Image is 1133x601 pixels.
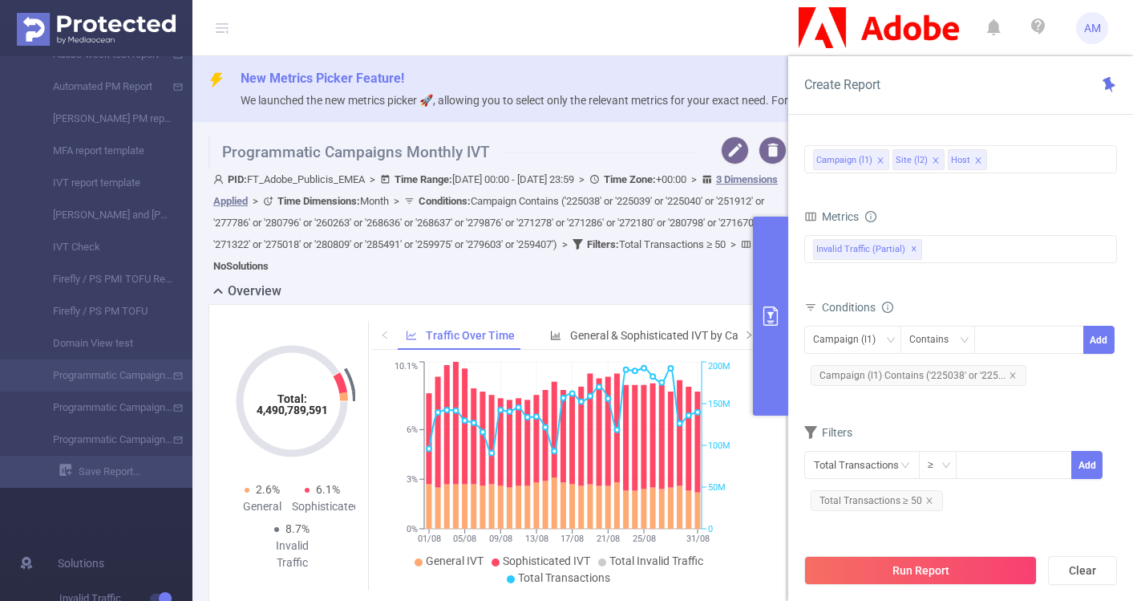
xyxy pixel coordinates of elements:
[395,362,418,372] tspan: 10.1%
[32,424,173,456] a: Programmatic Campaigns Monthly Blocked
[1083,326,1115,354] button: Add
[395,173,452,185] b: Time Range:
[419,195,471,207] b: Conditions :
[232,498,292,515] div: General
[804,210,859,223] span: Metrics
[32,392,173,424] a: Programmatic Campaigns Monthly MFA
[228,173,247,185] b: PID:
[426,329,515,342] span: Traffic Over Time
[208,136,698,169] h1: Programmatic Campaigns Monthly IVT
[865,211,876,222] i: icon: info-circle
[292,498,352,515] div: Sophisticated
[365,173,380,185] span: >
[813,327,887,353] div: Campaign (l1)
[277,195,389,207] span: Month
[58,547,104,579] span: Solutions
[882,302,893,313] i: icon: info-circle
[974,156,982,166] i: icon: close
[708,482,726,493] tspan: 50M
[32,71,173,103] a: Automated PM Report
[574,173,589,185] span: >
[708,362,730,372] tspan: 200M
[32,103,173,135] a: [PERSON_NAME] PM report
[213,174,228,185] i: icon: user
[822,301,893,314] span: Conditions
[417,534,440,544] tspan: 01/08
[892,149,945,170] li: Site (l2)
[813,149,889,170] li: Campaign (l1)
[708,524,713,534] tspan: 0
[1009,372,1017,380] i: icon: close
[228,282,281,301] h2: Overview
[248,195,263,207] span: >
[503,554,590,567] span: Sophisticated IVT
[213,173,778,272] span: FT_Adobe_Publicis_EMEA [DATE] 00:00 - [DATE] 23:59 +00:00
[744,330,754,339] i: icon: right
[213,195,767,250] span: Campaign Contains ('225038' or '225039' or '225040' or '251912' or '277786' or '280796' or '26026...
[426,554,484,567] span: General IVT
[32,231,173,263] a: IVT Check
[453,534,476,544] tspan: 05/08
[804,426,852,439] span: Filters
[948,149,987,170] li: Host
[609,554,703,567] span: Total Invalid Traffic
[32,167,173,199] a: IVT report template
[1084,12,1101,44] span: AM
[951,150,970,171] div: Host
[32,263,173,295] a: Firefly / PS PMI TOFU Report
[587,238,619,250] b: Filters :
[708,441,730,451] tspan: 100M
[285,522,310,535] span: 8.7%
[557,238,573,250] span: >
[32,135,173,167] a: MFA report template
[932,156,940,166] i: icon: close
[262,538,322,571] div: Invalid Traffic
[708,399,730,409] tspan: 150M
[909,327,960,353] div: Contains
[726,238,741,250] span: >
[550,330,561,341] i: icon: bar-chart
[17,13,176,46] img: Protected Media
[32,199,173,231] a: [PERSON_NAME] and [PERSON_NAME] PM Report Template
[241,94,926,107] span: We launched the new metrics picker 🚀, allowing you to select only the relevant metrics for your e...
[886,335,896,347] i: icon: down
[213,260,269,272] b: No Solutions
[604,173,656,185] b: Time Zone:
[928,452,945,478] div: ≥
[380,330,390,339] i: icon: left
[804,77,880,92] span: Create Report
[257,404,328,416] tspan: 4,490,789,591
[256,483,280,496] span: 2.6%
[941,461,951,472] i: icon: down
[560,534,584,544] tspan: 17/08
[811,365,1026,386] span: Campaign (l1) Contains ('225038' or '225...
[407,474,418,485] tspan: 3%
[597,534,620,544] tspan: 21/08
[816,150,872,171] div: Campaign (l1)
[570,329,771,342] span: General & Sophisticated IVT by Category
[406,330,417,341] i: icon: line-chart
[407,524,418,534] tspan: 0%
[811,490,943,511] span: Total Transactions ≥ 50
[960,335,969,347] i: icon: down
[686,173,702,185] span: >
[876,156,884,166] i: icon: close
[804,556,1037,585] button: Run Report
[241,71,404,86] span: New Metrics Picker Feature!
[32,359,173,392] a: Programmatic Campaigns Monthly IVT
[632,534,655,544] tspan: 25/08
[925,497,933,505] i: icon: close
[1048,556,1117,585] button: Clear
[208,72,225,88] i: icon: thunderbolt
[1071,451,1103,479] button: Add
[896,150,928,171] div: Site (l2)
[518,571,610,584] span: Total Transactions
[813,239,922,260] span: Invalid Traffic (partial)
[407,425,418,436] tspan: 6%
[489,534,512,544] tspan: 09/08
[911,240,917,259] span: ✕
[686,534,709,544] tspan: 31/08
[316,483,340,496] span: 6.1%
[59,456,192,488] a: Save Report...
[524,534,548,544] tspan: 13/08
